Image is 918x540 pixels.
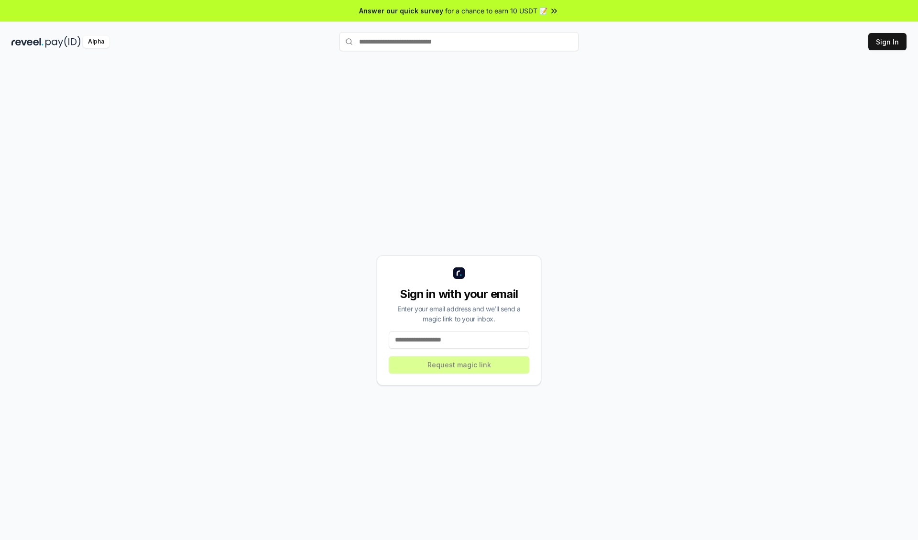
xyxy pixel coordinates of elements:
img: reveel_dark [11,36,44,48]
button: Sign In [868,33,907,50]
div: Enter your email address and we’ll send a magic link to your inbox. [389,304,529,324]
span: for a chance to earn 10 USDT 📝 [445,6,547,16]
span: Answer our quick survey [359,6,443,16]
div: Sign in with your email [389,287,529,302]
img: logo_small [453,267,465,279]
img: pay_id [45,36,81,48]
div: Alpha [83,36,109,48]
